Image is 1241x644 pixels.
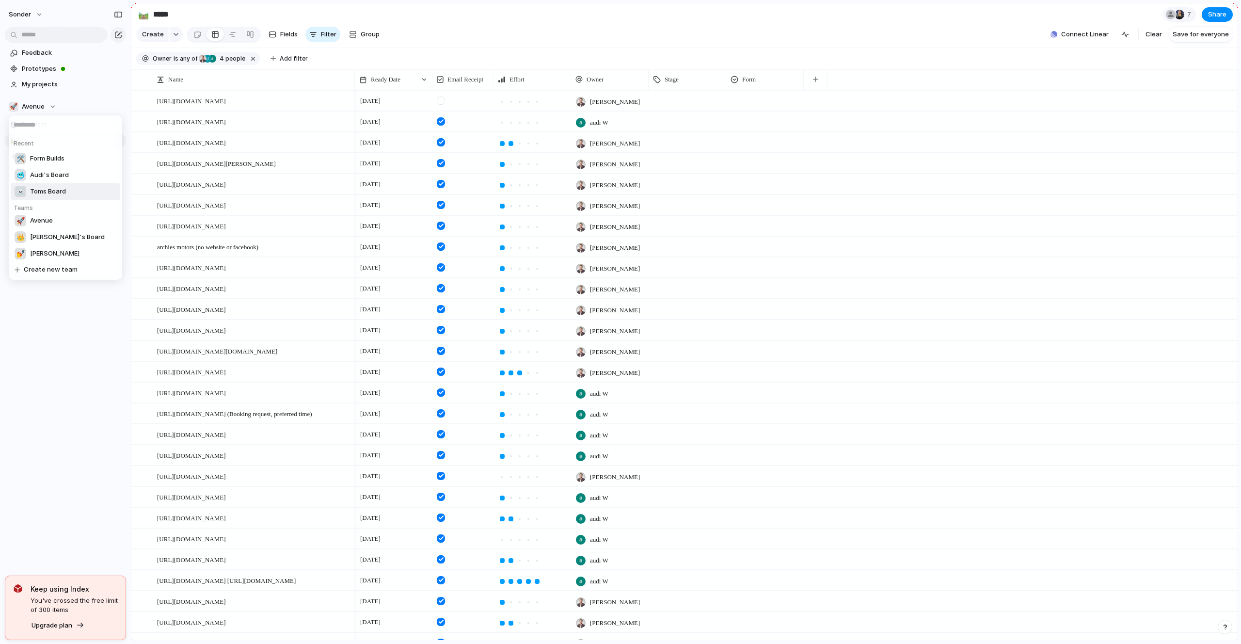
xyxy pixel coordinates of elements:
[24,265,78,274] span: Create new team
[30,170,69,180] span: Audi's Board
[11,135,123,148] h5: Recent
[30,249,80,258] span: [PERSON_NAME]
[30,154,64,163] span: Form Builds
[15,248,26,259] div: 💅
[30,187,66,196] span: Toms Board
[15,186,26,197] div: ☠️
[15,169,26,181] div: 🥶
[15,215,26,226] div: 🚀
[11,200,123,212] h5: Teams
[30,216,53,225] span: Avenue
[30,232,105,242] span: [PERSON_NAME]'s Board
[15,153,26,164] div: 🛠️
[15,231,26,243] div: 👑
